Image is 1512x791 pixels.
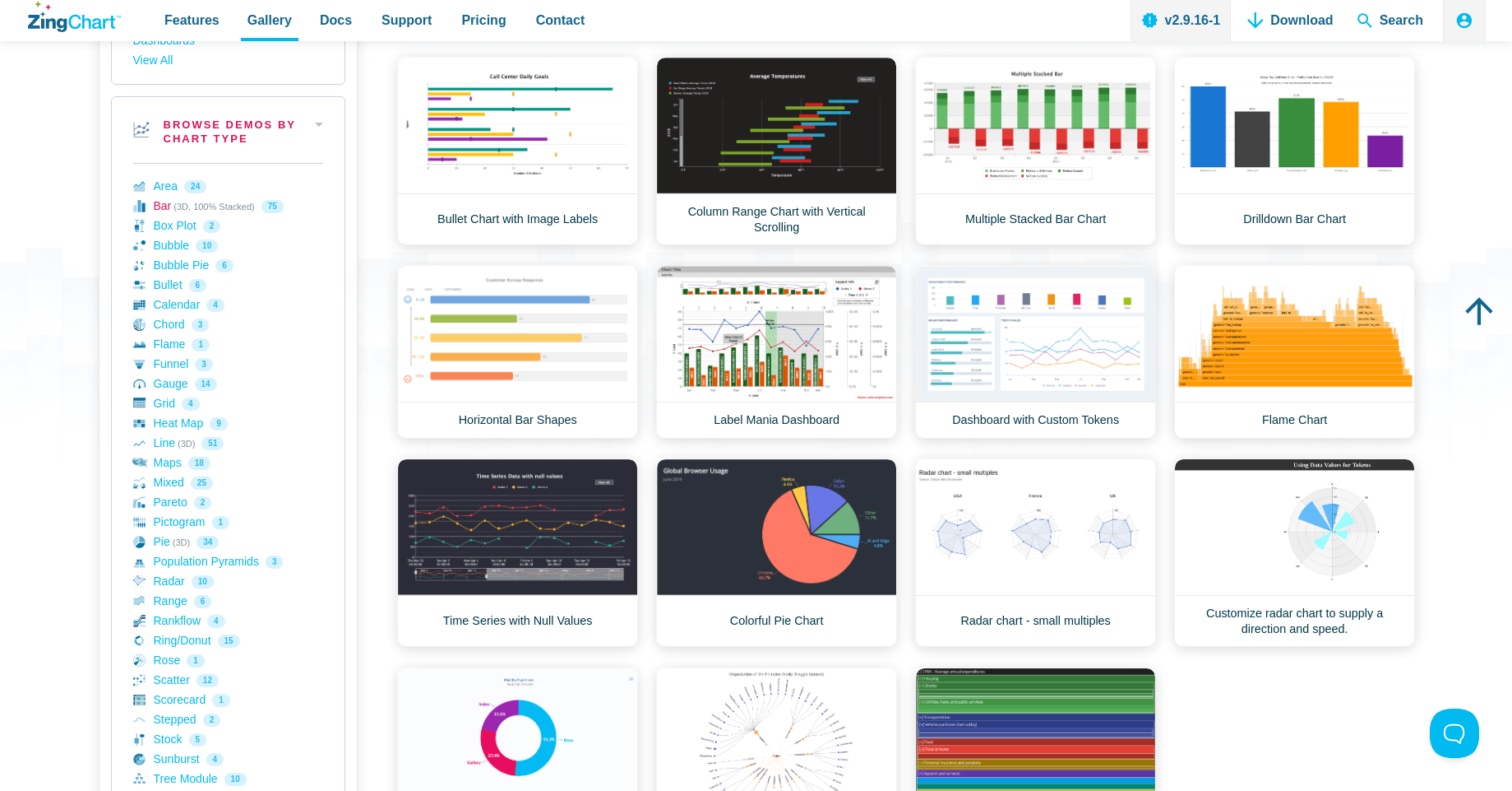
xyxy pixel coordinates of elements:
[1174,458,1415,647] a: Customize radar chart to supply a direction and speed.
[381,9,432,31] span: Support
[133,51,323,71] a: View All
[1174,57,1415,245] a: Drilldown Bar Chart
[656,57,897,245] a: Column Range Chart with Vertical Scrolling
[164,9,220,31] span: Features
[247,9,292,31] span: Gallery
[656,265,897,439] a: Label Mania Dashboard
[397,458,638,647] a: Time Series with Null Values
[397,57,638,245] a: Bullet Chart with Image Labels
[1430,709,1479,758] iframe: Toggle Customer Support
[915,265,1156,439] a: Dashboard with Custom Tokens
[536,9,585,31] span: Contact
[112,97,344,163] h2: Browse Demos By Chart Type
[461,9,506,31] span: Pricing
[915,458,1156,647] a: Radar chart - small multiples
[28,2,121,32] a: ZingChart Logo. Click to return to the homepage
[397,265,638,439] a: Horizontal Bar Shapes
[915,57,1156,245] a: Multiple Stacked Bar Chart
[656,458,897,647] a: Colorful Pie Chart
[1174,265,1415,439] a: Flame Chart
[320,9,352,31] span: Docs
